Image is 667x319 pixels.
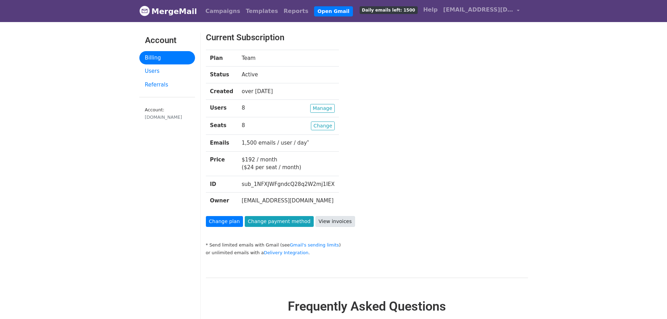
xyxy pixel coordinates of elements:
th: Status [206,67,238,83]
a: MergeMail [139,4,197,19]
th: Created [206,83,238,100]
h3: Account [145,35,189,46]
td: Active [237,67,339,83]
a: [EMAIL_ADDRESS][DOMAIN_NAME] [440,3,522,19]
td: over [DATE] [237,83,339,100]
a: Gmail's sending limits [290,242,339,248]
a: Change plan [206,216,243,227]
a: View invoices [315,216,355,227]
a: Change [311,122,335,130]
th: Users [206,100,238,117]
a: Users [139,64,195,78]
a: Campaigns [203,4,243,18]
a: Reports [281,4,311,18]
td: 1,500 emails / user / day [237,135,339,152]
div: Chat-Widget [632,285,667,319]
th: Emails [206,135,238,152]
iframe: Chat Widget [632,285,667,319]
td: 8 [237,117,339,135]
th: Plan [206,50,238,67]
td: $192 / month ($24 per seat / month) [237,151,339,176]
td: sub_1NFXJWFgndcQ28q2W2mj1IEX [237,176,339,193]
a: Delivery Integration [264,250,308,255]
a: Templates [243,4,281,18]
th: Price [206,151,238,176]
th: Seats [206,117,238,135]
td: [EMAIL_ADDRESS][DOMAIN_NAME] [237,193,339,209]
th: ID [206,176,238,193]
td: 8 [237,100,339,117]
span: Daily emails left: 1500 [360,6,418,14]
div: [DOMAIN_NAME] [145,114,189,120]
td: Team [237,50,339,67]
a: Open Gmail [314,6,353,16]
a: Daily emails left: 1500 [357,3,421,17]
h3: Current Subscription [206,33,500,43]
a: Referrals [139,78,195,92]
th: Owner [206,193,238,209]
img: MergeMail logo [139,6,150,16]
a: Help [421,3,440,17]
small: * Send limited emails with Gmail (see ) or unlimited emails with a . [206,242,341,256]
small: Account: [145,107,189,120]
a: Manage [310,104,335,113]
h2: Frequently Asked Questions [206,299,528,314]
span: [EMAIL_ADDRESS][DOMAIN_NAME] [443,6,513,14]
a: Billing [139,51,195,65]
a: Change payment method [245,216,314,227]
